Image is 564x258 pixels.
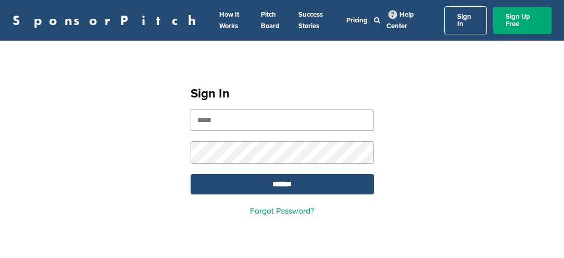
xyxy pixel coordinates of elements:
a: How It Works [219,10,239,30]
a: Pricing [346,16,368,24]
a: Sign In [444,6,487,34]
a: Sign Up Free [493,7,552,34]
a: SponsorPitch [12,14,203,27]
a: Success Stories [298,10,323,30]
a: Forgot Password? [250,206,314,216]
a: Pitch Board [261,10,280,30]
h1: Sign In [191,84,374,103]
a: Help Center [386,8,414,32]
